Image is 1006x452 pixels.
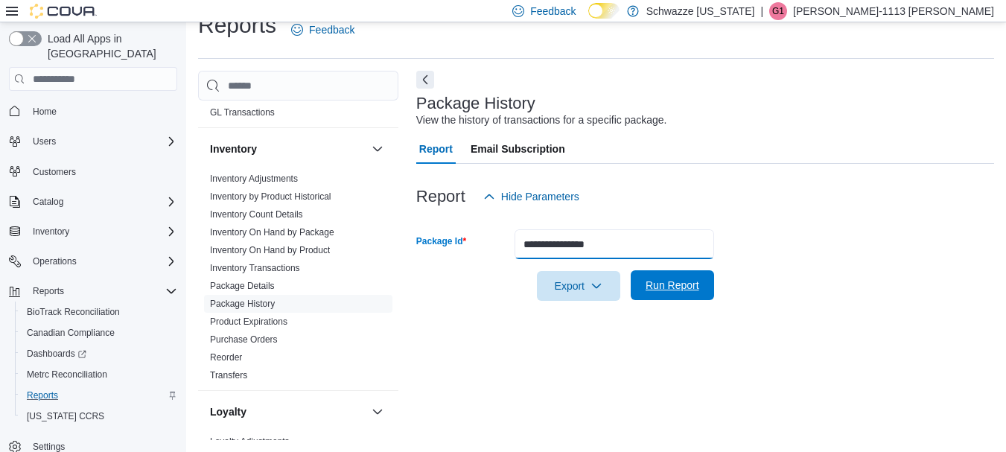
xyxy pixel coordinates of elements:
[210,352,242,363] a: Reorder
[416,71,434,89] button: Next
[471,134,565,164] span: Email Subscription
[27,162,177,181] span: Customers
[210,316,287,327] a: Product Expirations
[419,134,453,164] span: Report
[27,410,104,422] span: [US_STATE] CCRS
[27,369,107,381] span: Metrc Reconciliation
[198,10,276,40] h1: Reports
[15,343,183,364] a: Dashboards
[537,271,620,301] button: Export
[21,386,177,404] span: Reports
[21,345,92,363] a: Dashboards
[210,209,303,220] a: Inventory Count Details
[210,174,298,184] a: Inventory Adjustments
[210,370,247,381] a: Transfers
[793,2,994,20] p: [PERSON_NAME]-1113 [PERSON_NAME]
[210,436,290,447] a: Loyalty Adjustments
[477,182,585,211] button: Hide Parameters
[210,263,300,273] a: Inventory Transactions
[21,303,177,321] span: BioTrack Reconciliation
[210,106,275,118] span: GL Transactions
[33,166,76,178] span: Customers
[21,407,177,425] span: Washington CCRS
[210,244,330,256] span: Inventory On Hand by Product
[588,3,620,19] input: Dark Mode
[33,285,64,297] span: Reports
[210,141,257,156] h3: Inventory
[210,191,331,202] a: Inventory by Product Historical
[210,404,366,419] button: Loyalty
[15,406,183,427] button: [US_STATE] CCRS
[3,191,183,212] button: Catalog
[21,303,126,321] a: BioTrack Reconciliation
[27,327,115,339] span: Canadian Compliance
[210,298,275,310] span: Package History
[530,4,576,19] span: Feedback
[646,278,699,293] span: Run Report
[27,101,177,120] span: Home
[27,223,75,241] button: Inventory
[3,281,183,302] button: Reports
[210,173,298,185] span: Inventory Adjustments
[15,322,183,343] button: Canadian Compliance
[21,345,177,363] span: Dashboards
[42,31,177,61] span: Load All Apps in [GEOGRAPHIC_DATA]
[309,22,354,37] span: Feedback
[416,235,466,247] label: Package Id
[33,106,57,118] span: Home
[210,316,287,328] span: Product Expirations
[210,299,275,309] a: Package History
[501,189,579,204] span: Hide Parameters
[27,252,83,270] button: Operations
[369,140,386,158] button: Inventory
[27,306,120,318] span: BioTrack Reconciliation
[198,170,398,390] div: Inventory
[210,351,242,363] span: Reorder
[27,252,177,270] span: Operations
[210,227,334,238] a: Inventory On Hand by Package
[33,196,63,208] span: Catalog
[369,403,386,421] button: Loyalty
[210,245,330,255] a: Inventory On Hand by Product
[210,141,366,156] button: Inventory
[210,280,275,292] span: Package Details
[27,348,86,360] span: Dashboards
[198,86,398,127] div: Finance
[30,4,97,19] img: Cova
[15,364,183,385] button: Metrc Reconciliation
[416,112,667,128] div: View the history of transactions for a specific package.
[27,223,177,241] span: Inventory
[416,95,535,112] h3: Package History
[210,334,278,346] span: Purchase Orders
[769,2,787,20] div: Graciela-1113 Calderon
[416,188,465,206] h3: Report
[3,161,183,182] button: Customers
[210,209,303,220] span: Inventory Count Details
[210,334,278,345] a: Purchase Orders
[3,221,183,242] button: Inventory
[646,2,755,20] p: Schwazze [US_STATE]
[27,193,177,211] span: Catalog
[546,271,611,301] span: Export
[21,407,110,425] a: [US_STATE] CCRS
[21,366,177,383] span: Metrc Reconciliation
[15,385,183,406] button: Reports
[210,369,247,381] span: Transfers
[33,226,69,238] span: Inventory
[631,270,714,300] button: Run Report
[33,255,77,267] span: Operations
[210,281,275,291] a: Package Details
[760,2,763,20] p: |
[21,324,177,342] span: Canadian Compliance
[210,226,334,238] span: Inventory On Hand by Package
[21,386,64,404] a: Reports
[3,131,183,152] button: Users
[285,15,360,45] a: Feedback
[27,103,63,121] a: Home
[27,163,82,181] a: Customers
[27,193,69,211] button: Catalog
[3,251,183,272] button: Operations
[210,262,300,274] span: Inventory Transactions
[33,136,56,147] span: Users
